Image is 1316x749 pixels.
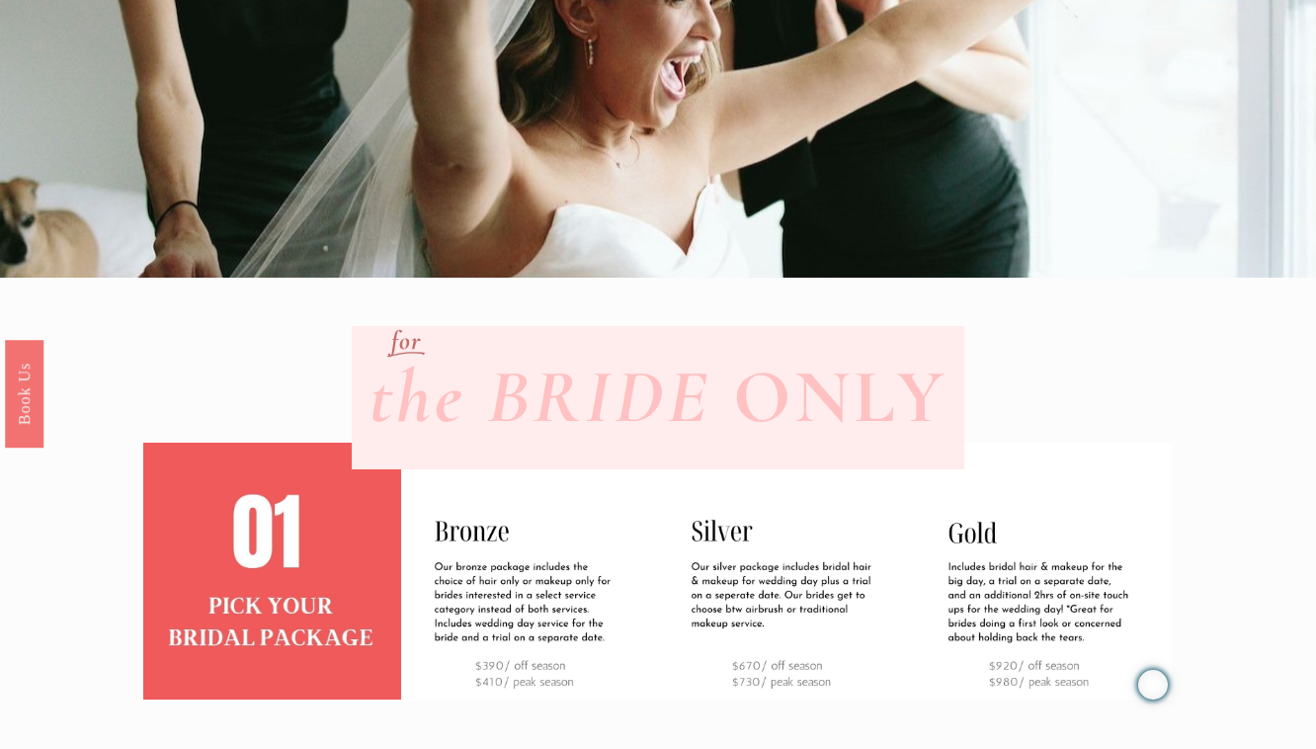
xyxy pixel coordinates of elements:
img: PACKAGES FOR THE BRIDE [401,443,658,700]
img: bridal%2Bpackage.jpg [117,443,427,700]
em: for [391,325,422,357]
img: PACKAGES FOR THE BRIDE [658,443,915,700]
em: the BRIDE [370,351,710,443]
img: PACKAGES FOR THE BRIDE [915,443,1172,700]
a: Book Us [5,340,43,448]
strong: ONLY [733,351,947,443]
